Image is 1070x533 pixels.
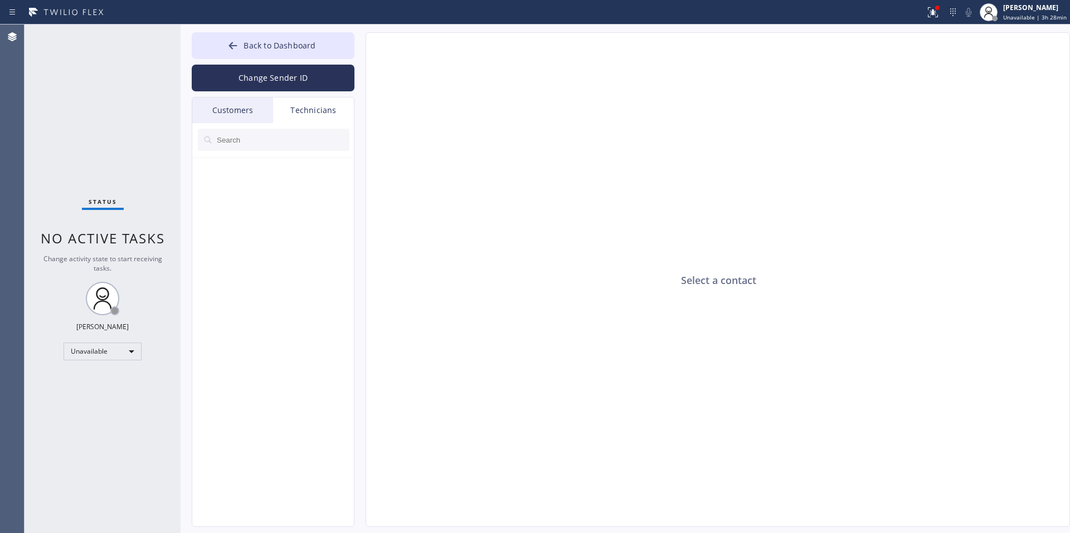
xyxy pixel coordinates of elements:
input: Search [216,129,349,151]
div: Unavailable [64,343,142,360]
span: Back to Dashboard [244,40,315,51]
button: Back to Dashboard [192,32,354,59]
span: Status [89,198,117,206]
button: Mute [961,4,976,20]
button: Change Sender ID [192,65,354,91]
div: Customers [192,97,273,123]
div: [PERSON_NAME] [76,322,129,331]
span: Change activity state to start receiving tasks. [43,254,162,273]
div: [PERSON_NAME] [1003,3,1067,12]
span: No active tasks [41,229,165,247]
div: Technicians [273,97,354,123]
span: Unavailable | 3h 28min [1003,13,1067,21]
